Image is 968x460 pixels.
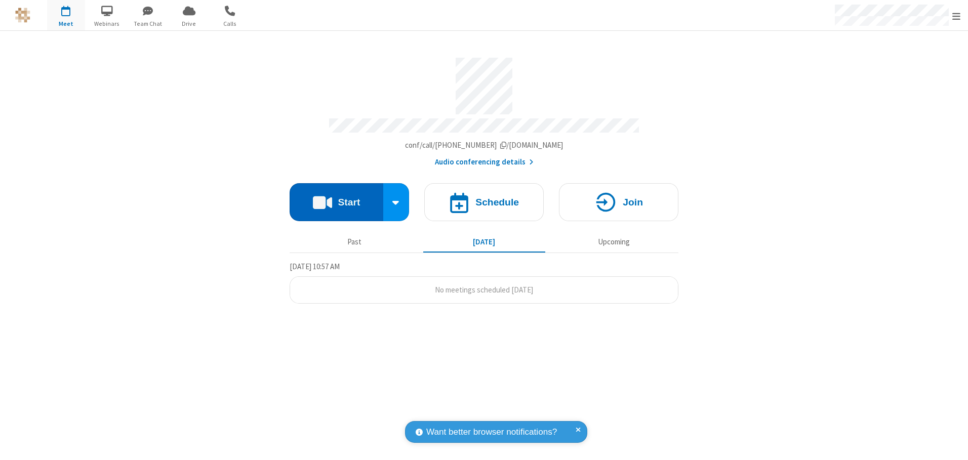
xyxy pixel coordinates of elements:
button: Audio conferencing details [435,156,534,168]
h4: Join [623,197,643,207]
section: Account details [290,50,678,168]
h4: Start [338,197,360,207]
span: Calls [211,19,249,28]
h4: Schedule [475,197,519,207]
span: Meet [47,19,85,28]
span: Copy my meeting room link [405,140,563,150]
span: No meetings scheduled [DATE] [435,285,533,295]
span: Webinars [88,19,126,28]
span: Want better browser notifications? [426,426,557,439]
button: Schedule [424,183,544,221]
button: Upcoming [553,232,675,252]
button: Copy my meeting room linkCopy my meeting room link [405,140,563,151]
img: QA Selenium DO NOT DELETE OR CHANGE [15,8,30,23]
span: Team Chat [129,19,167,28]
button: Past [294,232,416,252]
div: Start conference options [383,183,410,221]
button: [DATE] [423,232,545,252]
span: [DATE] 10:57 AM [290,262,340,271]
button: Start [290,183,383,221]
button: Join [559,183,678,221]
iframe: Chat [943,434,960,453]
section: Today's Meetings [290,261,678,304]
span: Drive [170,19,208,28]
